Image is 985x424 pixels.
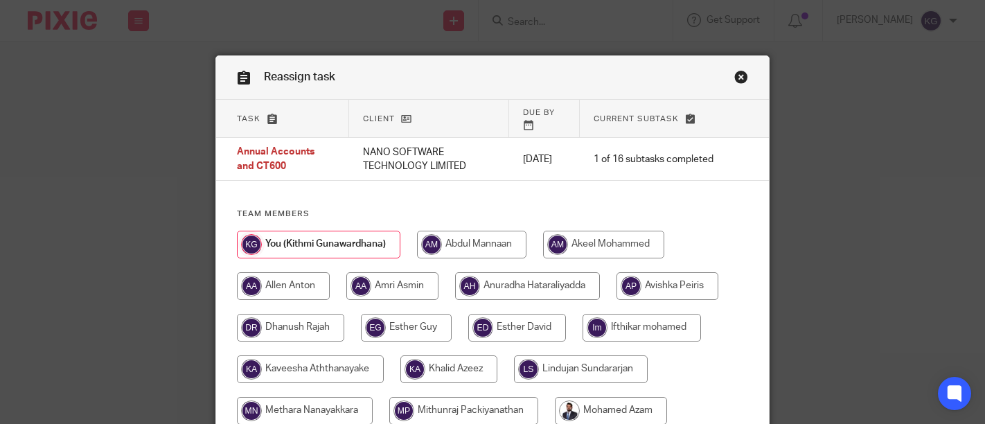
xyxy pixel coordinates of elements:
[237,148,314,172] span: Annual Accounts and CT600
[580,138,727,181] td: 1 of 16 subtasks completed
[523,152,566,166] p: [DATE]
[237,209,748,220] h4: Team members
[594,115,679,123] span: Current subtask
[363,115,395,123] span: Client
[237,115,260,123] span: Task
[363,145,495,174] p: NANO SOFTWARE TECHNOLOGY LIMITED
[264,71,335,82] span: Reassign task
[734,70,748,89] a: Close this dialog window
[523,109,555,116] span: Due by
